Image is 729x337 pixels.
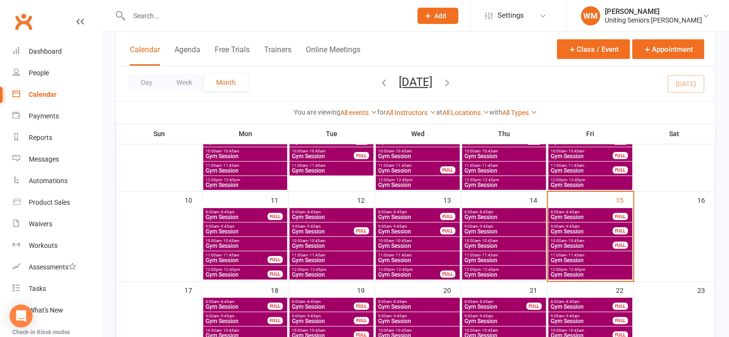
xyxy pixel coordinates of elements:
[480,253,498,257] span: - 11:45am
[29,177,68,185] div: Automations
[308,239,325,243] span: - 10:45am
[378,163,440,168] span: 11:00am
[478,224,493,229] span: - 9:45am
[564,210,579,214] span: - 8:45am
[29,285,46,292] div: Tasks
[464,153,544,159] span: Gym Session
[613,242,628,249] div: FULL
[294,108,340,116] strong: You are viewing
[378,229,440,234] span: Gym Session
[205,272,268,278] span: Gym Session
[378,304,458,310] span: Gym Session
[550,243,613,249] span: Gym Session
[291,243,371,249] span: Gym Session
[378,149,458,153] span: 10:00am
[440,270,455,278] div: FULL
[550,139,613,145] span: Gym Session
[340,109,377,116] a: All events
[205,300,268,304] span: 8:00am
[464,224,544,229] span: 9:00am
[464,214,544,220] span: Gym Session
[564,300,579,304] span: - 8:45am
[378,210,440,214] span: 8:00am
[440,213,455,220] div: FULL
[550,224,613,229] span: 9:00am
[464,163,544,168] span: 11:00am
[378,243,458,249] span: Gym Session
[550,229,613,234] span: Gym Session
[394,253,412,257] span: - 11:45am
[12,235,101,256] a: Workouts
[481,267,499,272] span: - 12:45pm
[29,69,49,77] div: People
[267,256,283,263] div: FULL
[202,124,289,144] th: Mon
[205,163,285,168] span: 11:00am
[378,168,440,174] span: Gym Session
[174,45,200,66] button: Agenda
[12,127,101,149] a: Reports
[12,62,101,84] a: People
[291,214,371,220] span: Gym Session
[442,109,489,116] a: All Locations
[305,224,321,229] span: - 9:45am
[616,282,633,298] div: 22
[222,178,240,182] span: - 12:45pm
[440,227,455,234] div: FULL
[464,210,544,214] span: 8:00am
[550,314,613,318] span: 9:00am
[205,168,285,174] span: Gym Session
[205,239,285,243] span: 10:00am
[378,239,458,243] span: 10:00am
[291,257,371,263] span: Gym Session
[550,300,613,304] span: 8:00am
[291,304,354,310] span: Gym Session
[632,39,704,59] button: Appointment
[29,198,70,206] div: Product Sales
[464,239,544,243] span: 10:00am
[461,124,547,144] th: Thu
[219,300,234,304] span: - 8:45am
[464,229,544,234] span: Gym Session
[291,149,354,153] span: 10:00am
[464,168,544,174] span: Gym Session
[10,304,33,327] div: Open Intercom Messenger
[308,149,325,153] span: - 10:45am
[185,192,202,208] div: 10
[29,47,62,55] div: Dashboard
[378,153,458,159] span: Gym Session
[378,224,440,229] span: 9:00am
[464,139,527,145] span: Gym Session
[464,253,544,257] span: 11:00am
[464,314,544,318] span: 9:00am
[308,163,325,168] span: - 11:45am
[550,149,613,153] span: 10:00am
[478,300,493,304] span: - 8:45am
[12,41,101,62] a: Dashboard
[29,220,52,228] div: Waivers
[567,328,584,333] span: - 10:45am
[550,272,630,278] span: Gym Session
[204,74,248,91] button: Month
[550,163,613,168] span: 11:00am
[481,178,499,182] span: - 12:45pm
[530,192,547,208] div: 14
[219,314,234,318] span: - 9:45am
[378,178,458,182] span: 12:00pm
[375,124,461,144] th: Wed
[12,105,101,127] a: Payments
[219,224,234,229] span: - 9:45am
[394,267,413,272] span: - 12:45pm
[613,166,628,174] div: FULL
[550,239,613,243] span: 10:00am
[530,282,547,298] div: 21
[550,328,613,333] span: 10:00am
[440,166,455,174] div: FULL
[205,224,285,229] span: 9:00am
[550,267,630,272] span: 12:00pm
[291,272,371,278] span: Gym Session
[378,214,440,220] span: Gym Session
[392,210,407,214] span: - 8:45am
[550,214,613,220] span: Gym Session
[221,239,239,243] span: - 10:45am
